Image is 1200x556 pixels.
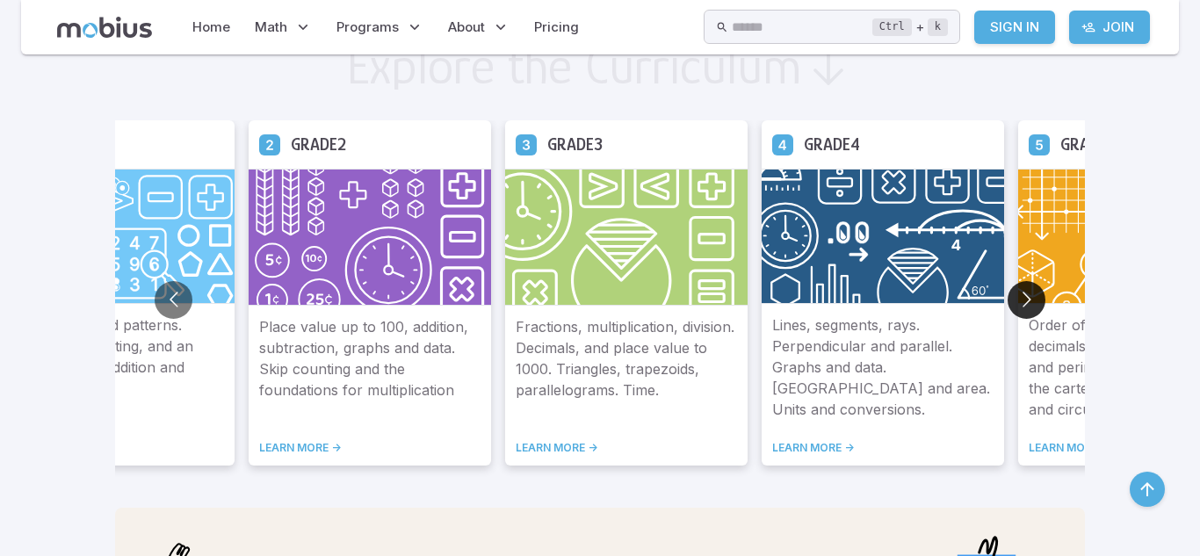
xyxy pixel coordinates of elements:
a: Grade 2 [259,134,280,155]
div: + [872,17,948,38]
a: Join [1069,11,1150,44]
button: Go to previous slide [155,281,192,319]
span: Math [255,18,287,37]
kbd: k [928,18,948,36]
img: Grade 3 [505,169,748,306]
a: Home [187,7,235,47]
a: Sign In [974,11,1055,44]
a: Grade 3 [516,134,537,155]
a: Grade 5 [1029,134,1050,155]
h5: Grade 2 [291,131,346,158]
h2: Explore the Curriculum [346,40,802,92]
button: Go to next slide [1008,281,1045,319]
kbd: Ctrl [872,18,912,36]
a: LEARN MORE -> [259,441,481,455]
p: Place value up to 100, addition, subtraction, graphs and data. Skip counting and the foundations ... [259,316,481,420]
span: About [448,18,485,37]
a: Grade 4 [772,134,793,155]
img: Grade 4 [762,169,1004,304]
p: Fractions, multiplication, division. Decimals, and place value to 1000. Triangles, trapezoids, pa... [516,316,737,420]
h5: Grade 3 [547,131,603,158]
span: Programs [336,18,399,37]
a: LEARN MORE -> [772,441,994,455]
a: LEARN MORE -> [516,441,737,455]
h5: Grade 5 [1060,131,1116,158]
a: Pricing [529,7,584,47]
h5: Grade 4 [804,131,860,158]
p: Lines, segments, rays. Perpendicular and parallel. Graphs and data. [GEOGRAPHIC_DATA] and area. U... [772,314,994,420]
img: Grade 2 [249,169,491,306]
